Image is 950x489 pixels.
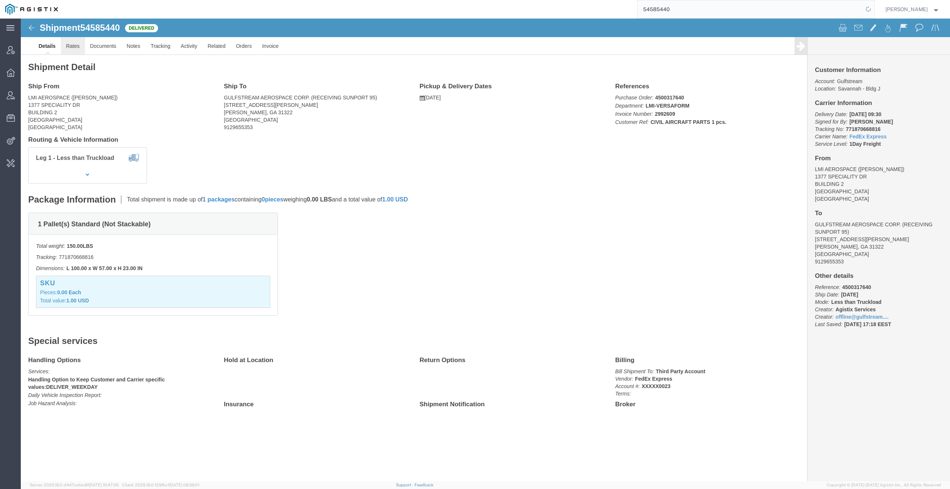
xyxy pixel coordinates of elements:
[638,0,863,18] input: Search for shipment number, reference number
[122,483,199,487] span: Client: 2025.19.0-129fbcf
[396,483,415,487] a: Support
[21,19,950,481] iframe: FS Legacy Container
[885,5,928,13] span: Daria Moshkova
[169,483,199,487] span: [DATE] 09:39:01
[5,4,58,15] img: logo
[827,482,941,488] span: Copyright © [DATE]-[DATE] Agistix Inc., All Rights Reserved
[30,483,119,487] span: Server: 2025.19.0-d447cefac8f
[415,483,433,487] a: Feedback
[885,5,940,14] button: [PERSON_NAME]
[89,483,119,487] span: [DATE] 10:47:06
